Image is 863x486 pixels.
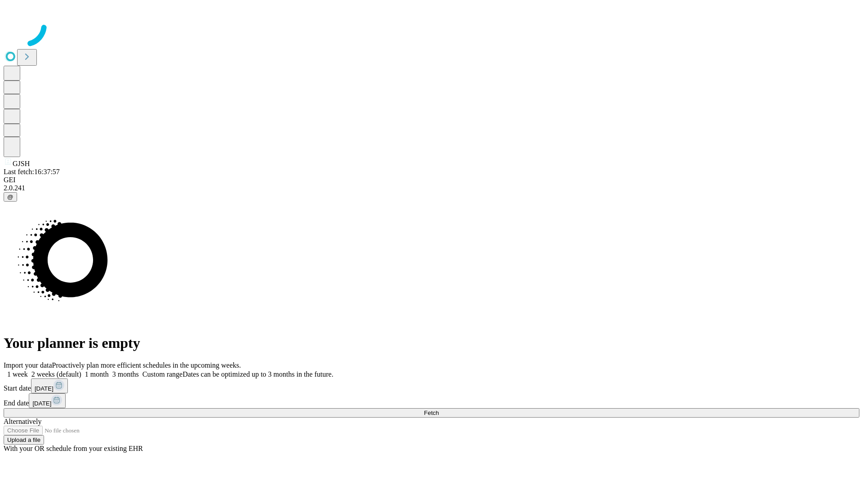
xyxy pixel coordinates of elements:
[4,445,143,452] span: With your OR schedule from your existing EHR
[4,184,859,192] div: 2.0.241
[4,361,52,369] span: Import your data
[4,418,41,425] span: Alternatively
[424,409,439,416] span: Fetch
[4,408,859,418] button: Fetch
[31,370,81,378] span: 2 weeks (default)
[4,378,859,393] div: Start date
[182,370,333,378] span: Dates can be optimized up to 3 months in the future.
[13,160,30,167] span: GJSH
[4,176,859,184] div: GEI
[85,370,109,378] span: 1 month
[7,370,28,378] span: 1 week
[4,168,60,175] span: Last fetch: 16:37:57
[4,435,44,445] button: Upload a file
[112,370,139,378] span: 3 months
[35,385,53,392] span: [DATE]
[52,361,241,369] span: Proactively plan more efficient schedules in the upcoming weeks.
[142,370,182,378] span: Custom range
[7,193,13,200] span: @
[31,378,68,393] button: [DATE]
[4,335,859,351] h1: Your planner is empty
[4,393,859,408] div: End date
[32,400,51,407] span: [DATE]
[29,393,66,408] button: [DATE]
[4,192,17,202] button: @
